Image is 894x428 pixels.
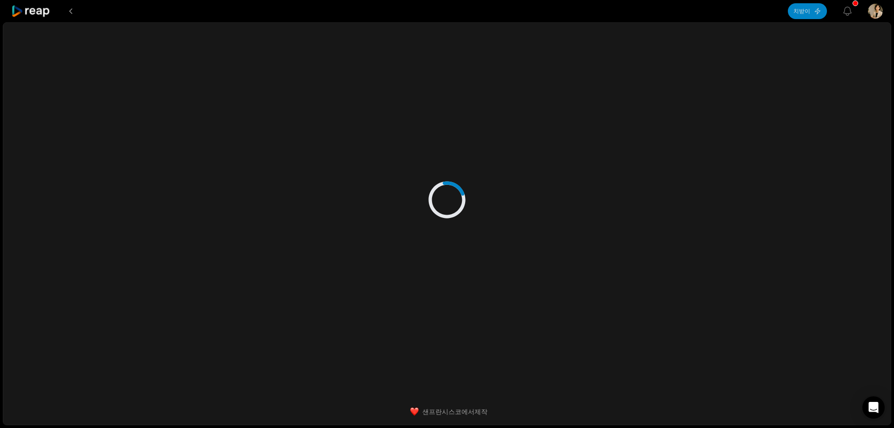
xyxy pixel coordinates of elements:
[788,3,827,19] button: 치받이
[862,396,885,419] div: 인터콤 메신저 열기
[793,7,810,14] font: 치받이
[422,408,474,415] font: 샌프란시스코에서
[474,408,488,415] font: 제작
[410,408,419,416] img: 하트 이모티콘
